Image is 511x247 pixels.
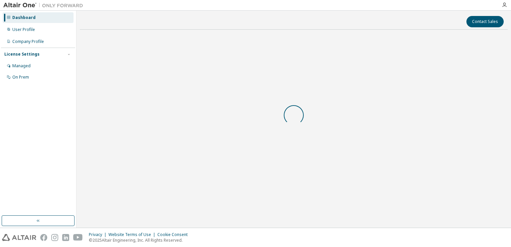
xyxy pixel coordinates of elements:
[89,237,192,243] p: © 2025 Altair Engineering, Inc. All Rights Reserved.
[51,234,58,241] img: instagram.svg
[466,16,504,27] button: Contact Sales
[3,2,86,9] img: Altair One
[12,63,31,69] div: Managed
[12,39,44,44] div: Company Profile
[89,232,108,237] div: Privacy
[40,234,47,241] img: facebook.svg
[157,232,192,237] div: Cookie Consent
[2,234,36,241] img: altair_logo.svg
[12,15,36,20] div: Dashboard
[12,27,35,32] div: User Profile
[73,234,83,241] img: youtube.svg
[108,232,157,237] div: Website Terms of Use
[12,75,29,80] div: On Prem
[4,52,40,57] div: License Settings
[62,234,69,241] img: linkedin.svg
